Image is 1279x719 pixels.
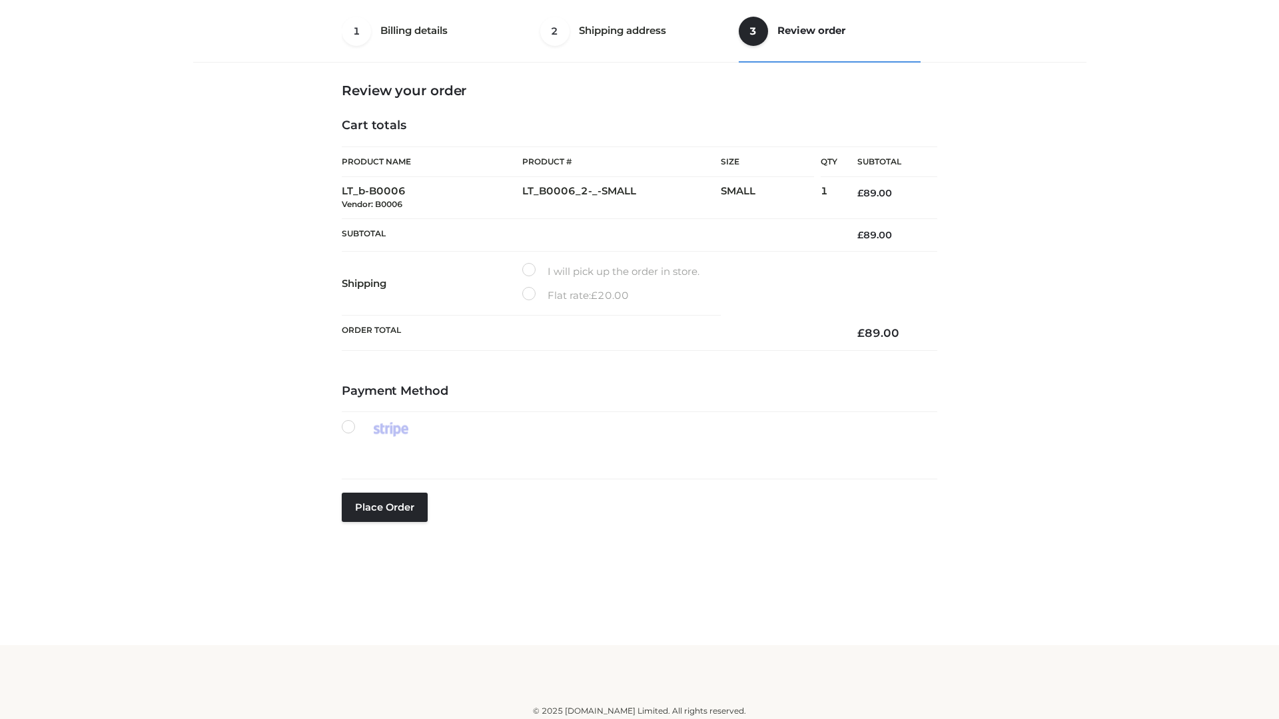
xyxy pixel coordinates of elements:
th: Subtotal [837,147,937,177]
bdi: 20.00 [591,289,629,302]
bdi: 89.00 [857,229,892,241]
td: SMALL [721,177,821,219]
bdi: 89.00 [857,326,899,340]
th: Product Name [342,146,522,177]
th: Order Total [342,316,837,351]
th: Shipping [342,252,522,316]
td: 1 [821,177,837,219]
th: Qty [821,146,837,177]
h4: Payment Method [342,384,937,399]
h4: Cart totals [342,119,937,133]
span: £ [591,289,598,302]
label: I will pick up the order in store. [522,263,699,280]
button: Place order [342,493,428,522]
span: £ [857,229,863,241]
td: LT_B0006_2-_-SMALL [522,177,721,219]
bdi: 89.00 [857,187,892,199]
td: LT_b-B0006 [342,177,522,219]
span: £ [857,326,865,340]
small: Vendor: B0006 [342,199,402,209]
h3: Review your order [342,83,937,99]
span: £ [857,187,863,199]
div: © 2025 [DOMAIN_NAME] Limited. All rights reserved. [198,704,1081,718]
label: Flat rate: [522,287,629,304]
th: Subtotal [342,218,837,251]
th: Size [721,147,814,177]
th: Product # [522,146,721,177]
